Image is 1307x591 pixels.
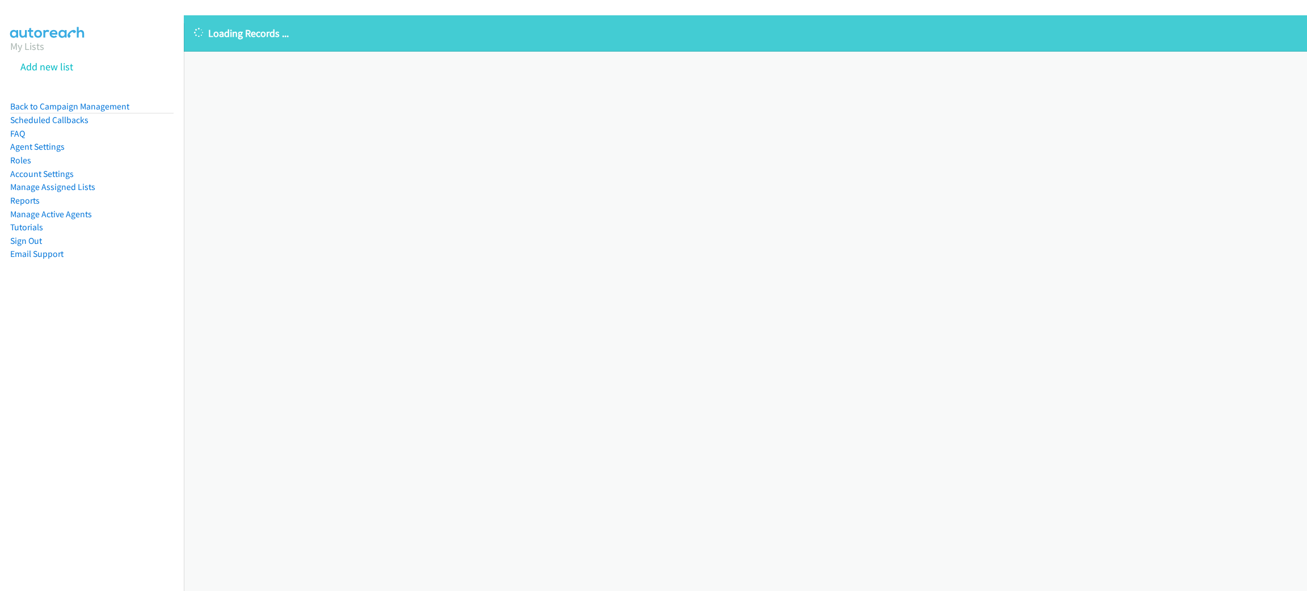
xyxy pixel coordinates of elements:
a: Email Support [10,248,64,259]
a: Agent Settings [10,141,65,152]
a: Roles [10,155,31,166]
a: Reports [10,195,40,206]
a: Scheduled Callbacks [10,115,88,125]
a: My Lists [10,40,44,53]
p: Loading Records ... [194,26,1297,41]
a: Add new list [20,60,73,73]
a: Manage Active Agents [10,209,92,219]
a: Manage Assigned Lists [10,181,95,192]
a: FAQ [10,128,25,139]
a: Sign Out [10,235,42,246]
a: Account Settings [10,168,74,179]
a: Tutorials [10,222,43,233]
a: Back to Campaign Management [10,101,129,112]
